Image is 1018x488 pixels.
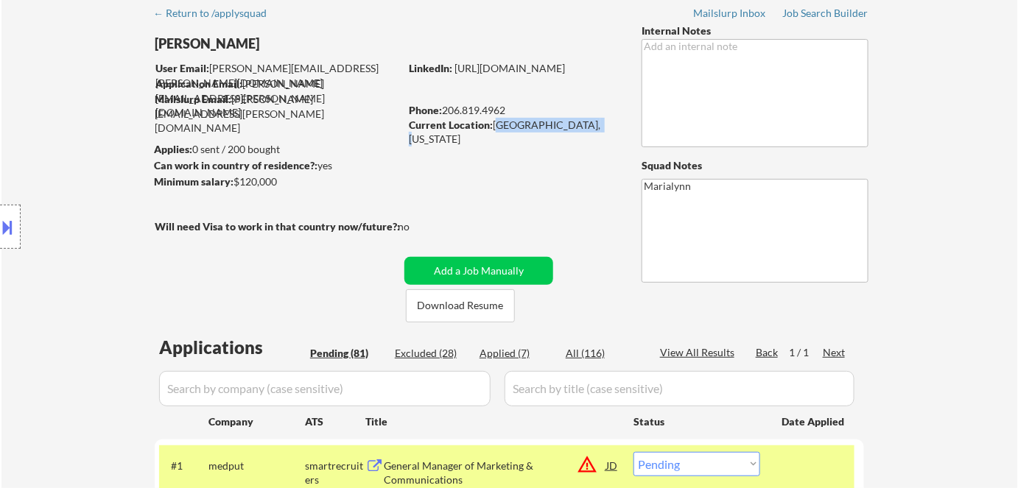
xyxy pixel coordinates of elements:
button: warning_amber [577,454,597,475]
div: [PERSON_NAME] [155,35,457,53]
a: Job Search Builder [782,7,868,22]
div: [GEOGRAPHIC_DATA], [US_STATE] [409,118,617,146]
button: Add a Job Manually [404,257,553,285]
div: Job Search Builder [782,8,868,18]
div: 1 / 1 [789,345,823,360]
div: All (116) [566,346,639,361]
div: Date Applied [782,414,846,429]
div: Back [756,345,779,360]
div: 0 sent / 200 bought [154,142,399,157]
div: medput [208,459,305,473]
input: Search by title (case sensitive) [505,371,854,406]
strong: Application Email: [155,77,242,90]
div: Next [823,345,846,360]
div: yes [154,158,395,173]
div: View All Results [660,345,739,360]
div: JD [605,452,619,478]
strong: Current Location: [409,119,493,131]
strong: Will need Visa to work in that country now/future?: [155,220,400,233]
div: 206.819.4962 [409,103,617,118]
div: Mailslurp Inbox [693,8,767,18]
a: [URL][DOMAIN_NAME] [454,62,565,74]
div: Company [208,414,305,429]
div: Title [365,414,619,429]
div: ATS [305,414,365,429]
div: Pending (81) [310,346,384,361]
div: [PERSON_NAME][EMAIL_ADDRESS][PERSON_NAME][DOMAIN_NAME] [155,61,399,90]
div: Status [633,408,760,434]
strong: LinkedIn: [409,62,452,74]
input: Search by company (case sensitive) [159,371,491,406]
div: [PERSON_NAME][EMAIL_ADDRESS][PERSON_NAME][DOMAIN_NAME] [155,92,399,135]
div: [PERSON_NAME][EMAIL_ADDRESS][PERSON_NAME][DOMAIN_NAME] [155,77,399,120]
div: Applied (7) [480,346,553,361]
div: Excluded (28) [395,346,468,361]
strong: Phone: [409,104,442,116]
div: smartrecruiters [305,459,365,487]
div: Internal Notes [642,24,868,38]
div: ← Return to /applysquad [153,8,281,18]
a: ← Return to /applysquad [153,7,281,22]
div: no [398,219,440,234]
a: Mailslurp Inbox [693,7,767,22]
strong: User Email: [155,62,209,74]
div: #1 [171,459,197,473]
div: Squad Notes [642,158,868,173]
button: Download Resume [406,289,515,322]
div: $120,000 [154,174,399,189]
div: General Manager of Marketing & Communications [384,459,606,487]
